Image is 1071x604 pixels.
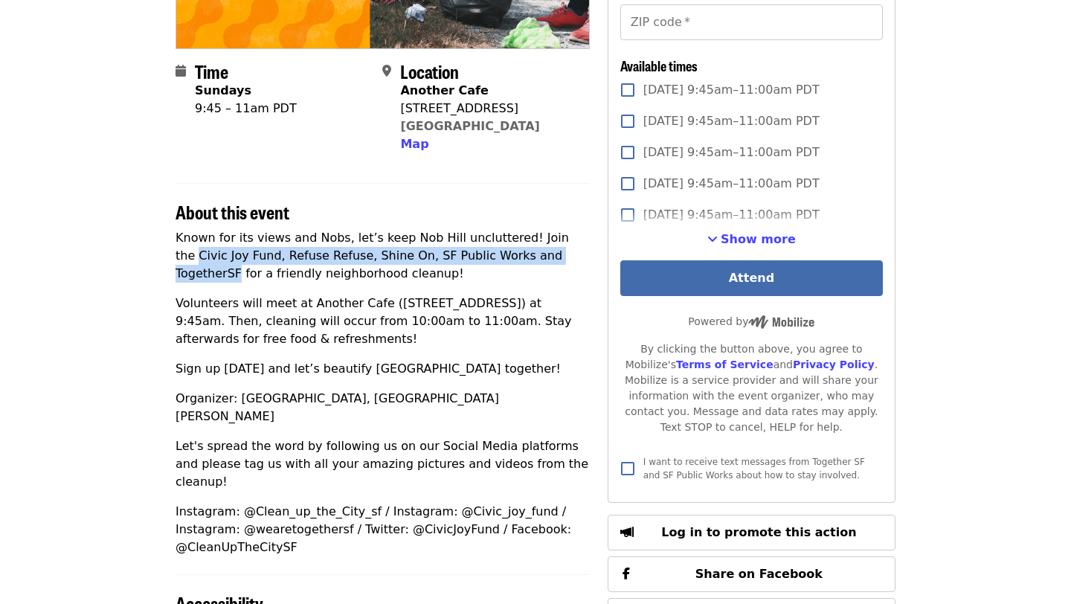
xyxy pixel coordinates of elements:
[400,100,539,118] div: [STREET_ADDRESS]
[608,515,895,550] button: Log in to promote this action
[176,199,289,225] span: About this event
[400,58,459,84] span: Location
[748,315,814,329] img: Powered by Mobilize
[176,390,590,425] p: Organizer: [GEOGRAPHIC_DATA], [GEOGRAPHIC_DATA][PERSON_NAME]
[400,119,539,133] a: [GEOGRAPHIC_DATA]
[400,135,428,153] button: Map
[176,229,590,283] p: Known for its views and Nobs, let’s keep Nob Hill uncluttered! Join the Civic Joy Fund, Refuse Re...
[176,64,186,78] i: calendar icon
[400,83,488,97] strong: Another Cafe
[176,503,590,556] p: Instagram: @Clean_up_the_City_sf / Instagram: @Civic_joy_fund / Instagram: @wearetogethersf / Twi...
[400,137,428,151] span: Map
[176,295,590,348] p: Volunteers will meet at Another Cafe ([STREET_ADDRESS]) at 9:45am. Then, cleaning will occur from...
[643,175,820,193] span: [DATE] 9:45am–11:00am PDT
[793,359,875,370] a: Privacy Policy
[620,260,883,296] button: Attend
[688,315,814,327] span: Powered by
[707,231,796,248] button: See more timeslots
[382,64,391,78] i: map-marker-alt icon
[643,112,820,130] span: [DATE] 9:45am–11:00am PDT
[661,525,856,539] span: Log in to promote this action
[176,360,590,378] p: Sign up [DATE] and let’s beautify [GEOGRAPHIC_DATA] together!
[643,144,820,161] span: [DATE] 9:45am–11:00am PDT
[721,232,796,246] span: Show more
[195,58,228,84] span: Time
[695,567,823,581] span: Share on Facebook
[195,100,297,118] div: 9:45 – 11am PDT
[608,556,895,592] button: Share on Facebook
[643,81,820,99] span: [DATE] 9:45am–11:00am PDT
[676,359,773,370] a: Terms of Service
[620,4,883,40] input: ZIP code
[643,206,820,224] span: [DATE] 9:45am–11:00am PDT
[620,56,698,75] span: Available times
[195,83,251,97] strong: Sundays
[643,457,865,481] span: I want to receive text messages from Together SF and SF Public Works about how to stay involved.
[620,341,883,435] div: By clicking the button above, you agree to Mobilize's and . Mobilize is a service provider and wi...
[176,437,590,491] p: Let's spread the word by following us on our Social Media platforms and please tag us with all yo...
